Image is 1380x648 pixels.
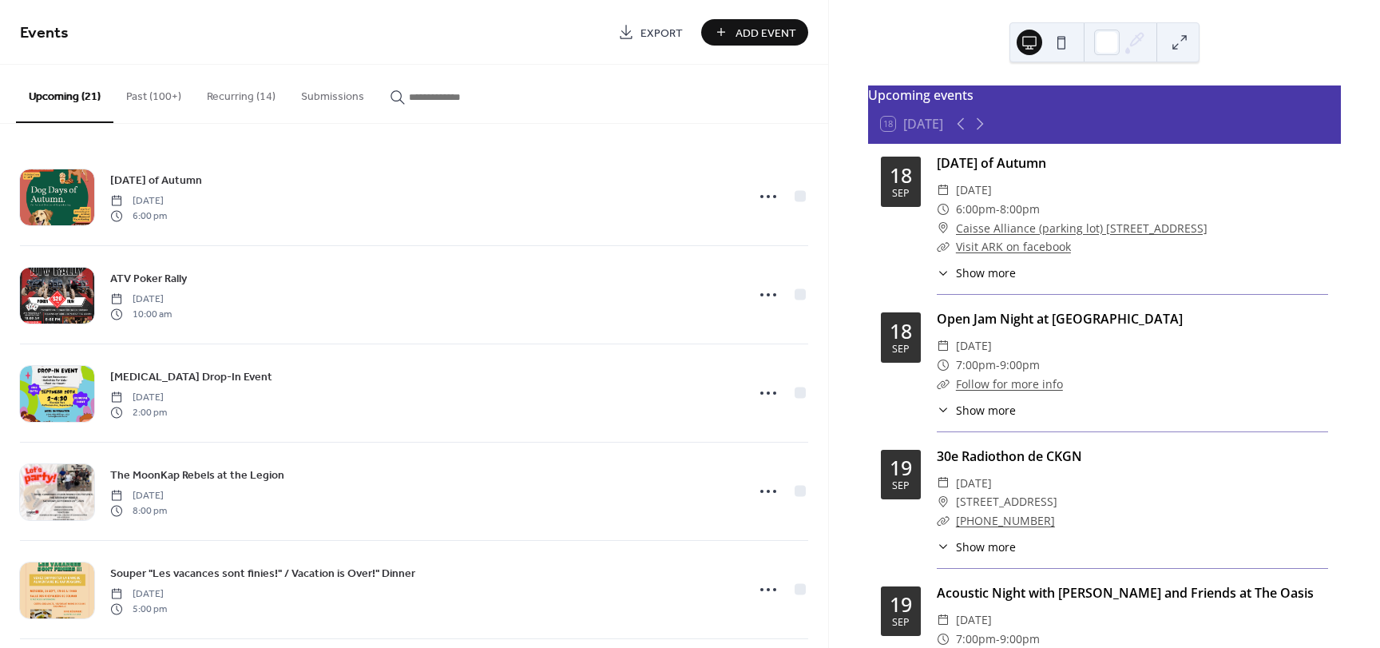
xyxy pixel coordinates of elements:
span: 2:00 pm [110,405,167,419]
button: ​Show more [937,264,1016,281]
a: Open Jam Night at [GEOGRAPHIC_DATA] [937,310,1183,328]
span: Export [640,25,683,42]
span: 7:00pm [956,356,996,375]
span: Show more [956,402,1016,419]
div: ​ [937,474,950,493]
div: ​ [937,539,950,555]
div: 19 [890,458,912,478]
span: 6:00pm [956,200,996,219]
a: [PHONE_NUMBER] [956,513,1055,528]
span: 10:00 am [110,307,172,321]
a: [DATE] of Autumn [937,154,1046,172]
span: [MEDICAL_DATA] Drop-In Event [110,369,272,386]
div: 19 [890,594,912,614]
button: Recurring (14) [194,65,288,121]
button: Add Event [701,19,808,46]
span: Show more [956,539,1016,555]
span: Show more [956,264,1016,281]
a: ATV Poker Rally [110,269,187,288]
span: Events [20,18,69,49]
a: [DATE] of Autumn [110,171,202,189]
div: ​ [937,237,950,256]
div: Sep [892,618,910,628]
a: Acoustic Night with [PERSON_NAME] and Friends at The Oasis [937,584,1314,602]
span: 9:00pm [1000,356,1040,375]
div: Upcoming events [868,85,1341,105]
div: ​ [937,200,950,219]
span: [DATE] [956,474,992,493]
span: [DATE] [110,489,167,503]
span: - [996,200,1000,219]
button: Submissions [288,65,377,121]
span: [DATE] [110,587,167,602]
div: ​ [937,402,950,419]
div: ​ [937,375,950,394]
span: 8:00 pm [110,503,167,518]
div: Sep [892,344,910,355]
span: [DATE] [110,194,167,209]
a: [MEDICAL_DATA] Drop-In Event [110,368,272,386]
div: ​ [937,356,950,375]
a: The MoonKap Rebels at the Legion [110,466,284,484]
button: Past (100+) [113,65,194,121]
span: The MoonKap Rebels at the Legion [110,467,284,484]
span: 6:00 pm [110,209,167,223]
span: Souper "Les vacances sont finies!" / Vacation is Over!" Dinner [110,566,415,582]
span: 5:00 pm [110,602,167,616]
span: - [996,356,1000,375]
span: Add Event [736,25,796,42]
a: Caisse Alliance (parking lot) [STREET_ADDRESS] [956,219,1207,238]
div: ​ [937,492,950,511]
a: Visit ARK on facebook [956,239,1071,254]
span: [DATE] [956,610,992,630]
span: [DATE] of Autumn [110,173,202,189]
div: ​ [937,264,950,281]
div: ​ [937,181,950,200]
button: Upcoming (21) [16,65,113,123]
a: 30e Radiothon de CKGN [937,447,1082,465]
button: ​Show more [937,402,1016,419]
div: ​ [937,610,950,630]
span: [DATE] [110,391,167,405]
a: Export [606,19,695,46]
span: [DATE] [956,181,992,200]
div: 18 [890,165,912,185]
span: [STREET_ADDRESS] [956,492,1057,511]
a: Souper "Les vacances sont finies!" / Vacation is Over!" Dinner [110,564,415,582]
span: ATV Poker Rally [110,271,187,288]
span: [DATE] [110,292,172,307]
div: Sep [892,481,910,491]
span: [DATE] [956,336,992,356]
button: ​Show more [937,539,1016,555]
a: Follow for more info [956,376,1063,392]
div: ​ [937,511,950,531]
div: 18 [890,321,912,341]
div: ​ [937,336,950,356]
div: ​ [937,219,950,238]
span: 8:00pm [1000,200,1040,219]
div: Sep [892,189,910,199]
